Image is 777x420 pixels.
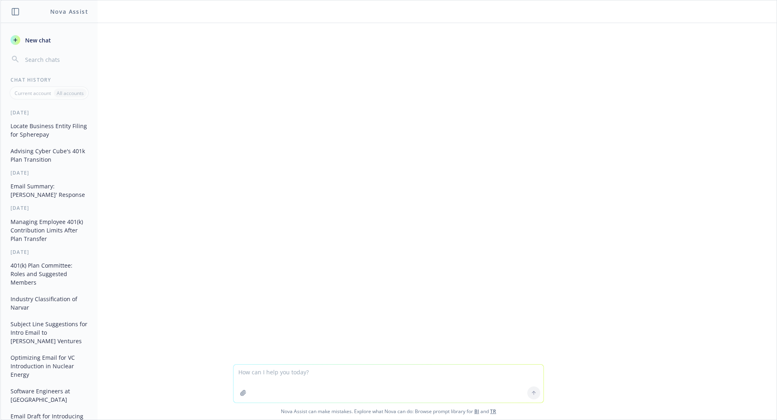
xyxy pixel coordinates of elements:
div: [DATE] [1,205,98,211]
span: Nova Assist can make mistakes. Explore what Nova can do: Browse prompt library for and [4,403,773,420]
button: Locate Business Entity Filing for Spherepay [7,119,91,141]
div: Chat History [1,76,98,83]
button: Software Engineers at [GEOGRAPHIC_DATA] [7,384,91,406]
p: Current account [15,90,51,97]
button: Industry Classification of Narvar [7,292,91,314]
p: All accounts [57,90,84,97]
button: New chat [7,33,91,47]
div: [DATE] [1,109,98,116]
h1: Nova Assist [50,7,88,16]
div: [DATE] [1,169,98,176]
button: 401(k) Plan Committee: Roles and Suggested Members [7,259,91,289]
button: Optimizing Email for VC Introduction in Nuclear Energy [7,351,91,381]
a: TR [490,408,496,415]
input: Search chats [23,54,88,65]
div: [DATE] [1,249,98,255]
button: Email Summary: [PERSON_NAME]' Response [7,179,91,201]
a: BI [474,408,479,415]
span: New chat [23,36,51,44]
button: Managing Employee 401(k) Contribution Limits After Plan Transfer [7,215,91,245]
button: Subject Line Suggestions for Intro Email to [PERSON_NAME] Ventures [7,317,91,348]
button: Advising Cyber Cube's 401k Plan Transition [7,144,91,166]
